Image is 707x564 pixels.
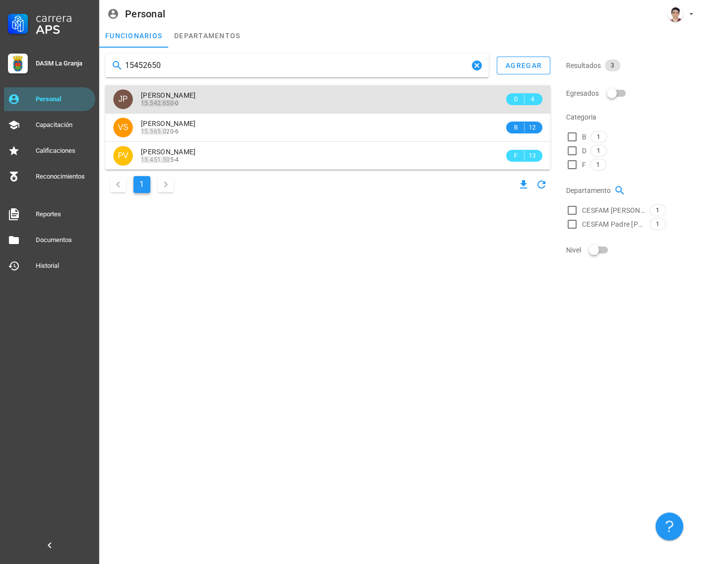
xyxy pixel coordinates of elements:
[113,89,133,109] div: avatar
[168,24,246,48] a: departamentos
[36,236,91,244] div: Documentos
[512,151,520,161] span: F
[582,205,645,215] span: CESFAM [PERSON_NAME]
[141,100,175,107] mark: 15.542.650-
[528,94,536,104] span: 4
[4,113,95,137] a: Capacitación
[512,94,520,104] span: D
[36,95,91,103] div: Personal
[505,62,542,69] div: agregar
[566,238,701,262] div: Nivel
[141,156,170,163] mark: 15.451.50
[4,139,95,163] a: Calificaciones
[566,179,701,202] div: Departamento
[4,87,95,111] a: Personal
[528,151,536,161] span: 13
[36,60,91,67] div: DASM La Granja
[118,118,128,137] span: VS
[36,210,91,218] div: Reportes
[36,262,91,270] div: Historial
[133,176,150,193] button: Página actual, página 1
[597,131,600,142] span: 1
[141,148,195,156] span: [PERSON_NAME]
[99,24,168,48] a: funcionarios
[113,146,133,166] div: avatar
[566,105,701,129] div: Categoria
[582,219,645,229] span: CESFAM Padre [PERSON_NAME]
[497,57,550,74] button: agregar
[528,123,536,132] span: 12
[125,58,469,73] input: Buscar funcionarios…
[141,156,179,163] span: 5-4
[36,147,91,155] div: Calificaciones
[119,89,128,109] span: JP
[596,159,600,170] span: 1
[36,12,91,24] div: Carrera
[141,128,166,135] mark: 15.565.0
[471,60,483,71] button: Clear
[36,121,91,129] div: Capacitación
[113,118,133,137] div: avatar
[566,54,701,77] div: Resultados
[582,132,586,142] span: B
[4,202,95,226] a: Reportes
[667,6,683,22] div: avatar
[566,81,701,105] div: Egresados
[36,24,91,36] div: APS
[118,146,128,166] span: PV
[141,128,179,135] span: 20-6
[4,254,95,278] a: Historial
[36,173,91,181] div: Reconocimientos
[582,146,586,156] span: D
[656,219,659,230] span: 1
[656,205,659,216] span: 1
[611,60,614,71] span: 3
[141,100,179,107] span: 0
[4,228,95,252] a: Documentos
[582,160,586,170] span: F
[597,145,600,156] span: 1
[4,165,95,188] a: Reconocimientos
[512,123,520,132] span: B
[141,120,195,127] span: [PERSON_NAME]
[141,91,195,99] span: [PERSON_NAME]
[105,174,179,195] nav: Navegación de paginación
[125,8,165,19] div: Personal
